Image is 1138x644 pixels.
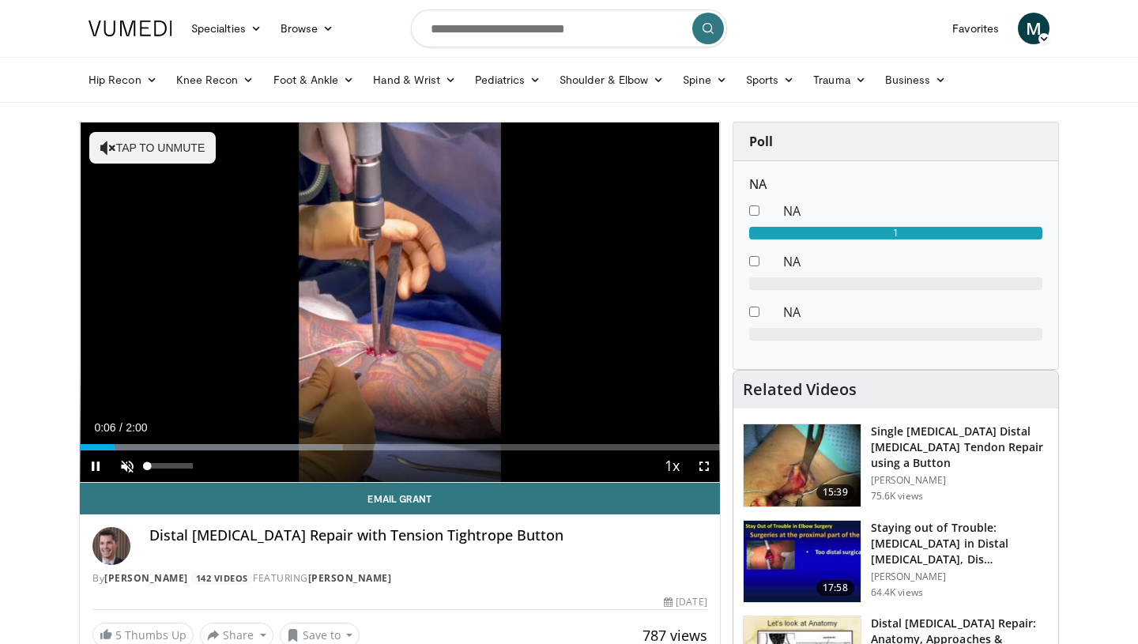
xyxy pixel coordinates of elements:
[115,627,122,642] span: 5
[749,133,773,150] strong: Poll
[119,421,122,434] span: /
[190,571,253,585] a: 142 Videos
[664,595,707,609] div: [DATE]
[92,527,130,565] img: Avatar
[871,520,1049,567] h3: Staying out of Trouble: [MEDICAL_DATA] in Distal [MEDICAL_DATA], Dis…
[673,64,736,96] a: Spine
[80,483,720,514] a: Email Grant
[89,132,216,164] button: Tap to unmute
[771,252,1054,271] dd: NA
[771,201,1054,220] dd: NA
[94,421,115,434] span: 0:06
[657,450,688,482] button: Playback Rate
[104,571,188,585] a: [PERSON_NAME]
[465,64,550,96] a: Pediatrics
[89,21,172,36] img: VuMedi Logo
[744,424,861,507] img: king_0_3.png.150x105_q85_crop-smart_upscale.jpg
[92,571,707,586] div: By FEATURING
[743,380,857,399] h4: Related Videos
[804,64,876,96] a: Trauma
[743,424,1049,507] a: 15:39 Single [MEDICAL_DATA] Distal [MEDICAL_DATA] Tendon Repair using a Button [PERSON_NAME] 75.6...
[871,474,1049,487] p: [PERSON_NAME]
[80,444,720,450] div: Progress Bar
[871,586,923,599] p: 64.4K views
[871,424,1049,471] h3: Single [MEDICAL_DATA] Distal [MEDICAL_DATA] Tendon Repair using a Button
[743,520,1049,604] a: 17:58 Staying out of Trouble: [MEDICAL_DATA] in Distal [MEDICAL_DATA], Dis… [PERSON_NAME] 64.4K v...
[744,521,861,603] img: Q2xRg7exoPLTwO8X4xMDoxOjB1O8AjAz_1.150x105_q85_crop-smart_upscale.jpg
[80,450,111,482] button: Pause
[167,64,264,96] a: Knee Recon
[871,490,923,503] p: 75.6K views
[264,64,364,96] a: Foot & Ankle
[943,13,1008,44] a: Favorites
[411,9,727,47] input: Search topics, interventions
[550,64,673,96] a: Shoulder & Elbow
[771,303,1054,322] dd: NA
[749,227,1042,239] div: 1
[147,463,192,469] div: Volume Level
[308,571,392,585] a: [PERSON_NAME]
[80,122,720,483] video-js: Video Player
[111,450,143,482] button: Unmute
[1018,13,1049,44] a: M
[271,13,344,44] a: Browse
[364,64,465,96] a: Hand & Wrist
[876,64,956,96] a: Business
[816,484,854,500] span: 15:39
[182,13,271,44] a: Specialties
[749,177,1042,192] h6: NA
[149,527,707,544] h4: Distal [MEDICAL_DATA] Repair with Tension Tightrope Button
[816,580,854,596] span: 17:58
[871,571,1049,583] p: [PERSON_NAME]
[737,64,805,96] a: Sports
[688,450,720,482] button: Fullscreen
[126,421,147,434] span: 2:00
[79,64,167,96] a: Hip Recon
